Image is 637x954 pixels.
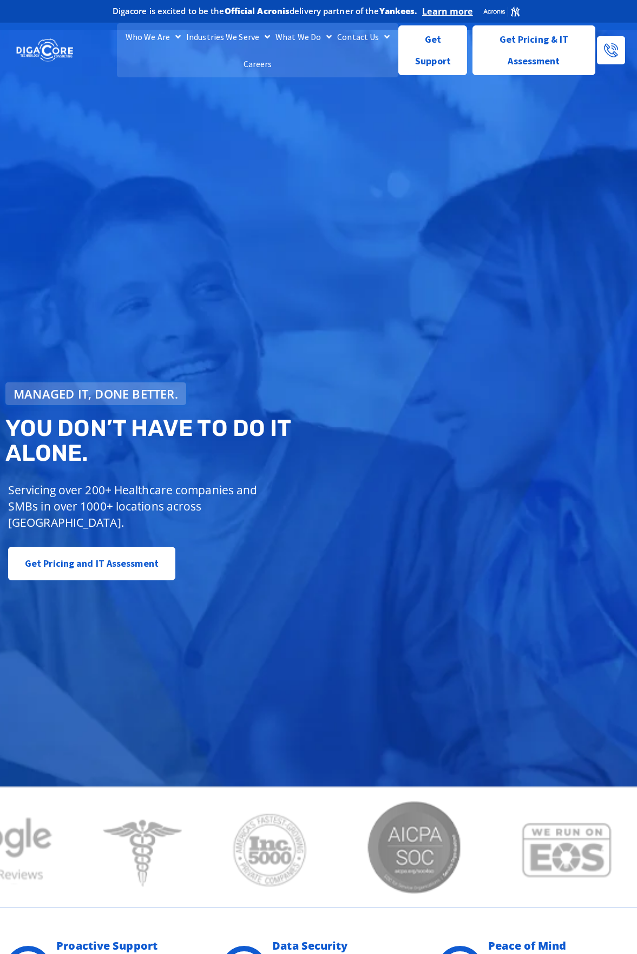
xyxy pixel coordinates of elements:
[113,7,417,15] h2: Digacore is excited to be the delivery partner of the
[123,23,183,50] a: Who We Are
[241,50,275,77] a: Careers
[483,6,520,17] img: Acronis
[5,382,186,405] a: Managed IT, done better.
[183,23,273,50] a: Industries We Serve
[422,6,472,17] a: Learn more
[379,5,417,16] b: Yankees.
[334,23,392,50] a: Contact Us
[472,25,595,75] a: Get Pricing & IT Assessment
[5,416,325,466] h2: You don’t have to do IT alone.
[56,940,194,951] h2: Proactive Support
[225,5,290,16] b: Official Acronis
[16,38,73,62] img: DigaCore Technology Consulting
[408,29,458,72] span: Get Support
[488,940,626,951] h2: Peace of Mind
[398,25,467,75] a: Get Support
[8,482,267,531] p: Servicing over 200+ Healthcare companies and SMBs in over 1000+ locations across [GEOGRAPHIC_DATA].
[14,388,178,400] span: Managed IT, done better.
[272,940,410,951] h2: Data Security
[481,29,587,72] span: Get Pricing & IT Assessment
[8,547,175,580] a: Get Pricing and IT Assessment
[273,23,334,50] a: What We Do
[117,23,398,77] nav: Menu
[25,553,159,574] span: Get Pricing and IT Assessment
